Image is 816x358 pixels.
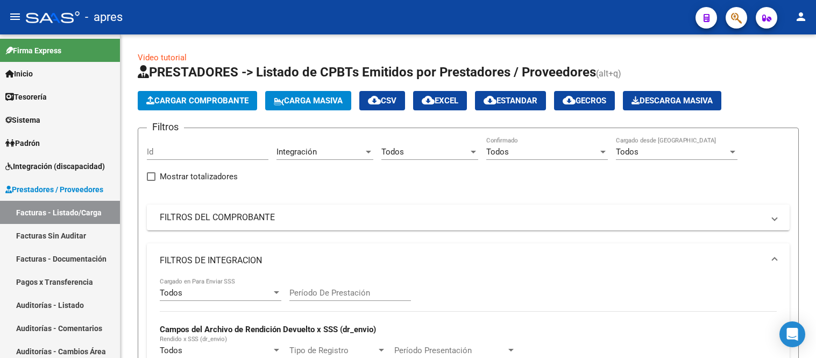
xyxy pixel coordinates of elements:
span: Descarga Masiva [631,96,713,106]
button: CSV [359,91,405,110]
button: Descarga Masiva [623,91,721,110]
span: Gecros [563,96,606,106]
button: EXCEL [413,91,467,110]
span: Sistema [5,114,40,126]
mat-panel-title: FILTROS DE INTEGRACION [160,255,764,266]
button: Cargar Comprobante [138,91,257,110]
mat-icon: cloud_download [563,94,576,107]
span: Inicio [5,68,33,80]
span: Prestadores / Proveedores [5,184,103,195]
span: - apres [85,5,123,29]
span: Carga Masiva [274,96,343,106]
mat-expansion-panel-header: FILTROS DEL COMPROBANTE [147,205,790,230]
mat-icon: cloud_download [422,94,435,107]
span: Firma Express [5,45,61,57]
mat-expansion-panel-header: FILTROS DE INTEGRACION [147,243,790,278]
span: Todos [160,288,182,298]
span: Período Presentación [394,346,506,355]
span: Tipo de Registro [289,346,377,355]
button: Gecros [554,91,615,110]
span: Tesorería [5,91,47,103]
span: Mostrar totalizadores [160,170,238,183]
app-download-masive: Descarga masiva de comprobantes (adjuntos) [623,91,721,110]
mat-panel-title: FILTROS DEL COMPROBANTE [160,212,764,223]
span: Todos [160,346,182,355]
span: (alt+q) [596,68,621,79]
strong: Campos del Archivo de Rendición Devuelto x SSS (dr_envio) [160,325,376,334]
span: CSV [368,96,396,106]
mat-icon: person [794,10,807,23]
span: EXCEL [422,96,458,106]
span: Padrón [5,137,40,149]
span: PRESTADORES -> Listado de CPBTs Emitidos por Prestadores / Proveedores [138,65,596,80]
span: Estandar [484,96,537,106]
span: Integración [276,147,317,157]
a: Video tutorial [138,53,187,62]
span: Integración (discapacidad) [5,160,105,172]
h3: Filtros [147,120,184,135]
mat-icon: menu [9,10,22,23]
button: Carga Masiva [265,91,351,110]
mat-icon: cloud_download [368,94,381,107]
span: Todos [616,147,638,157]
span: Todos [486,147,509,157]
button: Estandar [475,91,546,110]
span: Cargar Comprobante [146,96,249,106]
span: Todos [381,147,404,157]
mat-icon: cloud_download [484,94,496,107]
div: Open Intercom Messenger [779,321,805,347]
